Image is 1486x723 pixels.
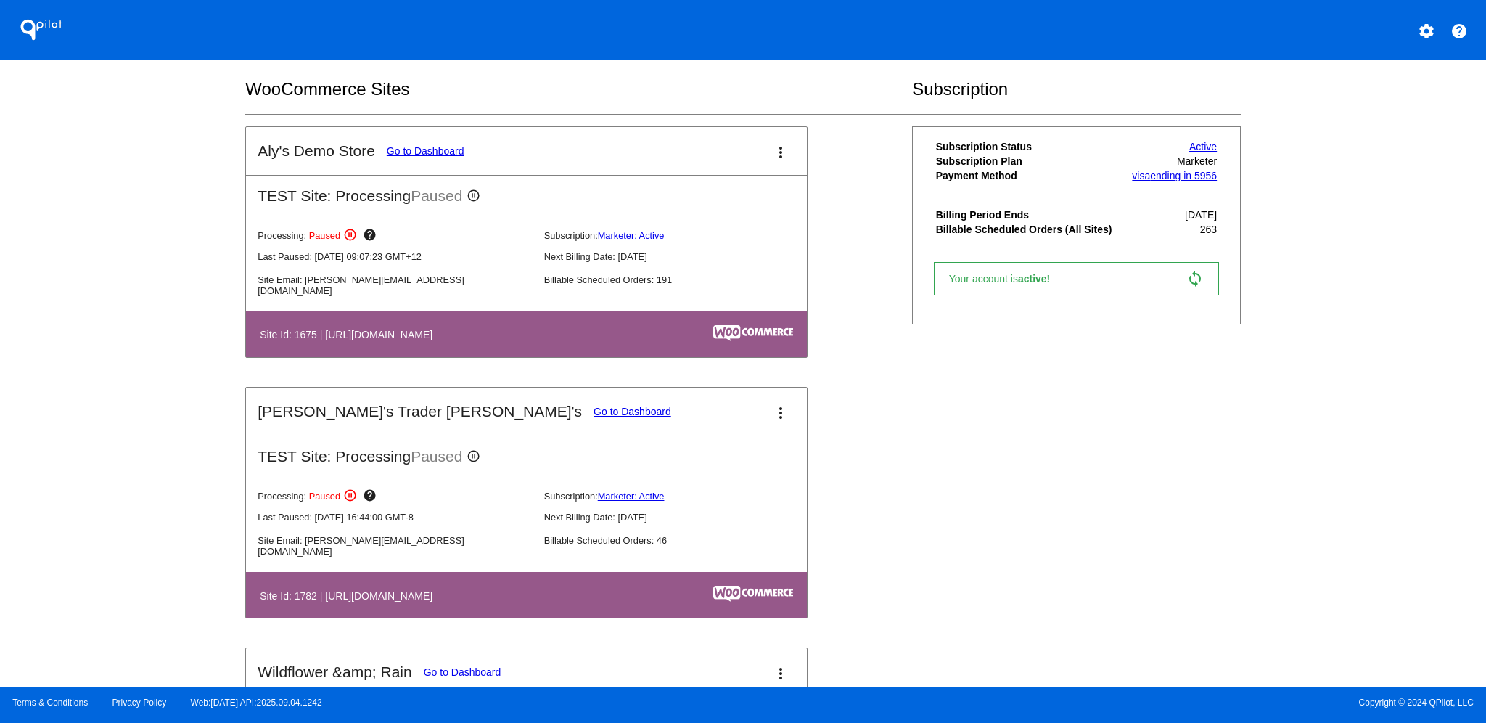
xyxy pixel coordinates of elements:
[935,223,1125,236] th: Billable Scheduled Orders (All Sites)
[309,230,340,241] span: Paused
[467,189,484,206] mat-icon: pause_circle_outline
[935,155,1125,168] th: Subscription Plan
[598,230,665,241] a: Marketer: Active
[772,144,789,161] mat-icon: more_vert
[343,228,361,245] mat-icon: pause_circle_outline
[1132,170,1217,181] a: visaending in 5956
[246,436,807,466] h2: TEST Site: Processing
[1200,224,1217,235] span: 263
[309,491,340,502] span: Paused
[343,489,361,506] mat-icon: pause_circle_outline
[411,448,462,465] span: Paused
[258,535,532,557] p: Site Email: [PERSON_NAME][EMAIL_ADDRESS][DOMAIN_NAME]
[112,698,167,708] a: Privacy Policy
[245,79,912,99] h2: WooCommerce Sites
[713,325,793,341] img: c53aa0e5-ae75-48aa-9bee-956650975ee5
[258,663,411,681] h2: Wildflower &amp; Rain
[934,262,1219,295] a: Your account isactive! sync
[258,403,582,420] h2: [PERSON_NAME]'s Trader [PERSON_NAME]'s
[713,586,793,602] img: c53aa0e5-ae75-48aa-9bee-956650975ee5
[258,512,532,523] p: Last Paused: [DATE] 16:44:00 GMT-8
[258,251,532,262] p: Last Paused: [DATE] 09:07:23 GMT+12
[411,187,462,204] span: Paused
[912,79,1241,99] h2: Subscription
[544,251,818,262] p: Next Billing Date: [DATE]
[258,142,375,160] h2: Aly's Demo Store
[755,698,1474,708] span: Copyright © 2024 QPilot, LLC
[544,230,818,241] p: Subscription:
[191,698,322,708] a: Web:[DATE] API:2025.09.04.1242
[772,404,789,422] mat-icon: more_vert
[935,140,1125,153] th: Subscription Status
[258,489,532,506] p: Processing:
[387,145,464,157] a: Go to Dashboard
[467,449,484,467] mat-icon: pause_circle_outline
[1177,155,1217,167] span: Marketer
[1132,170,1150,181] span: visa
[1185,209,1217,221] span: [DATE]
[544,512,818,523] p: Next Billing Date: [DATE]
[544,491,818,502] p: Subscription:
[949,273,1065,285] span: Your account is
[363,228,380,245] mat-icon: help
[258,274,532,296] p: Site Email: [PERSON_NAME][EMAIL_ADDRESS][DOMAIN_NAME]
[1450,23,1468,40] mat-icon: help
[1018,273,1057,285] span: active!
[260,590,440,602] h4: Site Id: 1782 | [URL][DOMAIN_NAME]
[12,698,88,708] a: Terms & Conditions
[260,329,440,340] h4: Site Id: 1675 | [URL][DOMAIN_NAME]
[1418,23,1435,40] mat-icon: settings
[772,665,789,682] mat-icon: more_vert
[246,176,807,205] h2: TEST Site: Processing
[544,535,818,546] p: Billable Scheduled Orders: 46
[935,169,1125,182] th: Payment Method
[424,666,501,678] a: Go to Dashboard
[363,489,380,506] mat-icon: help
[12,15,70,44] h1: QPilot
[544,274,818,285] p: Billable Scheduled Orders: 191
[598,491,665,502] a: Marketer: Active
[935,208,1125,221] th: Billing Period Ends
[594,406,671,417] a: Go to Dashboard
[1189,141,1217,152] a: Active
[1186,270,1204,287] mat-icon: sync
[258,228,532,245] p: Processing:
